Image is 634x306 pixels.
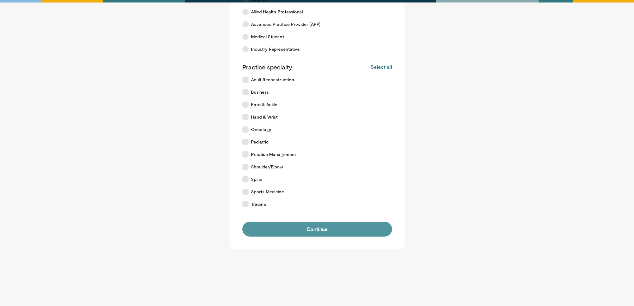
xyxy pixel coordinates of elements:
span: Business [251,89,269,95]
span: Medical Student [251,34,284,40]
span: Adult Reconstruction [251,77,294,83]
span: Advanced Practice Provider (APP) [251,21,320,27]
span: Industry Representative [251,46,300,52]
span: Practice Management [251,151,296,158]
span: Pediatric [251,139,269,145]
button: Select all [371,64,392,70]
span: Oncology [251,126,272,133]
span: Spine [251,176,262,182]
span: Allied Health Professional [251,9,303,15]
button: Continue [242,222,392,237]
span: Sports Medicine [251,189,284,195]
p: Practice specialty [242,63,292,71]
span: Trauma [251,201,266,207]
span: Shoulder/Elbow [251,164,283,170]
span: Hand & Wrist [251,114,278,120]
span: Foot & Ankle [251,101,278,108]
